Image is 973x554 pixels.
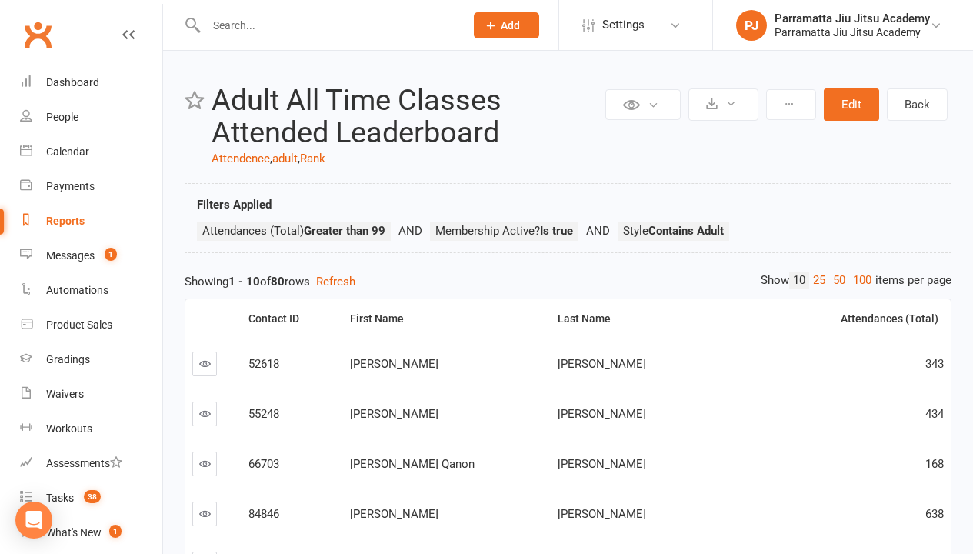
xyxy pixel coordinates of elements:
[46,319,112,331] div: Product Sales
[775,25,930,39] div: Parramatta Jiu Jitsu Academy
[20,273,162,308] a: Automations
[212,152,270,165] a: Attendence
[20,377,162,412] a: Waivers
[248,407,279,421] span: 55248
[789,272,809,289] a: 10
[350,313,538,325] div: First Name
[316,272,355,291] button: Refresh
[228,275,260,289] strong: 1 - 10
[761,272,951,289] div: Show items per page
[46,388,84,400] div: Waivers
[212,85,601,149] h2: Adult All Time Classes Attended Leaderboard
[925,507,944,521] span: 638
[46,492,74,504] div: Tasks
[304,224,385,238] strong: Greater than 99
[474,12,539,38] button: Add
[558,457,646,471] span: [PERSON_NAME]
[558,313,768,325] div: Last Name
[435,224,573,238] span: Membership Active?
[20,169,162,204] a: Payments
[736,10,767,41] div: PJ
[824,88,879,121] button: Edit
[248,457,279,471] span: 66703
[829,272,849,289] a: 50
[20,135,162,169] a: Calendar
[46,145,89,158] div: Calendar
[20,446,162,481] a: Assessments
[105,248,117,261] span: 1
[272,152,298,165] a: adult
[350,457,475,471] span: [PERSON_NAME] Qanon
[602,8,645,42] span: Settings
[350,407,438,421] span: [PERSON_NAME]
[298,152,300,165] span: ,
[925,407,944,421] span: 434
[46,215,85,227] div: Reports
[20,239,162,273] a: Messages 1
[558,357,646,371] span: [PERSON_NAME]
[46,457,122,469] div: Assessments
[18,15,57,54] a: Clubworx
[501,19,520,32] span: Add
[46,76,99,88] div: Dashboard
[20,516,162,550] a: What's New1
[20,342,162,377] a: Gradings
[849,272,875,289] a: 100
[925,357,944,371] span: 343
[558,507,646,521] span: [PERSON_NAME]
[185,272,951,291] div: Showing of rows
[558,407,646,421] span: [PERSON_NAME]
[46,526,102,539] div: What's New
[248,313,332,325] div: Contact ID
[15,502,52,539] div: Open Intercom Messenger
[46,111,78,123] div: People
[109,525,122,538] span: 1
[648,224,724,238] strong: Contains Adult
[46,284,108,296] div: Automations
[20,204,162,239] a: Reports
[20,481,162,516] a: Tasks 38
[20,65,162,100] a: Dashboard
[540,224,573,238] strong: Is true
[887,88,948,121] a: Back
[202,15,454,36] input: Search...
[46,249,95,262] div: Messages
[84,490,101,503] span: 38
[350,357,438,371] span: [PERSON_NAME]
[46,353,90,365] div: Gradings
[202,224,385,238] span: Attendances (Total)
[925,457,944,471] span: 168
[20,308,162,342] a: Product Sales
[20,100,162,135] a: People
[46,422,92,435] div: Workouts
[623,224,724,238] span: Style
[350,507,438,521] span: [PERSON_NAME]
[788,313,938,325] div: Attendances (Total)
[300,152,325,165] a: Rank
[775,12,930,25] div: Parramatta Jiu Jitsu Academy
[197,198,272,212] strong: Filters Applied
[809,272,829,289] a: 25
[270,152,272,165] span: ,
[20,412,162,446] a: Workouts
[271,275,285,289] strong: 80
[248,357,279,371] span: 52618
[46,180,95,192] div: Payments
[248,507,279,521] span: 84846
